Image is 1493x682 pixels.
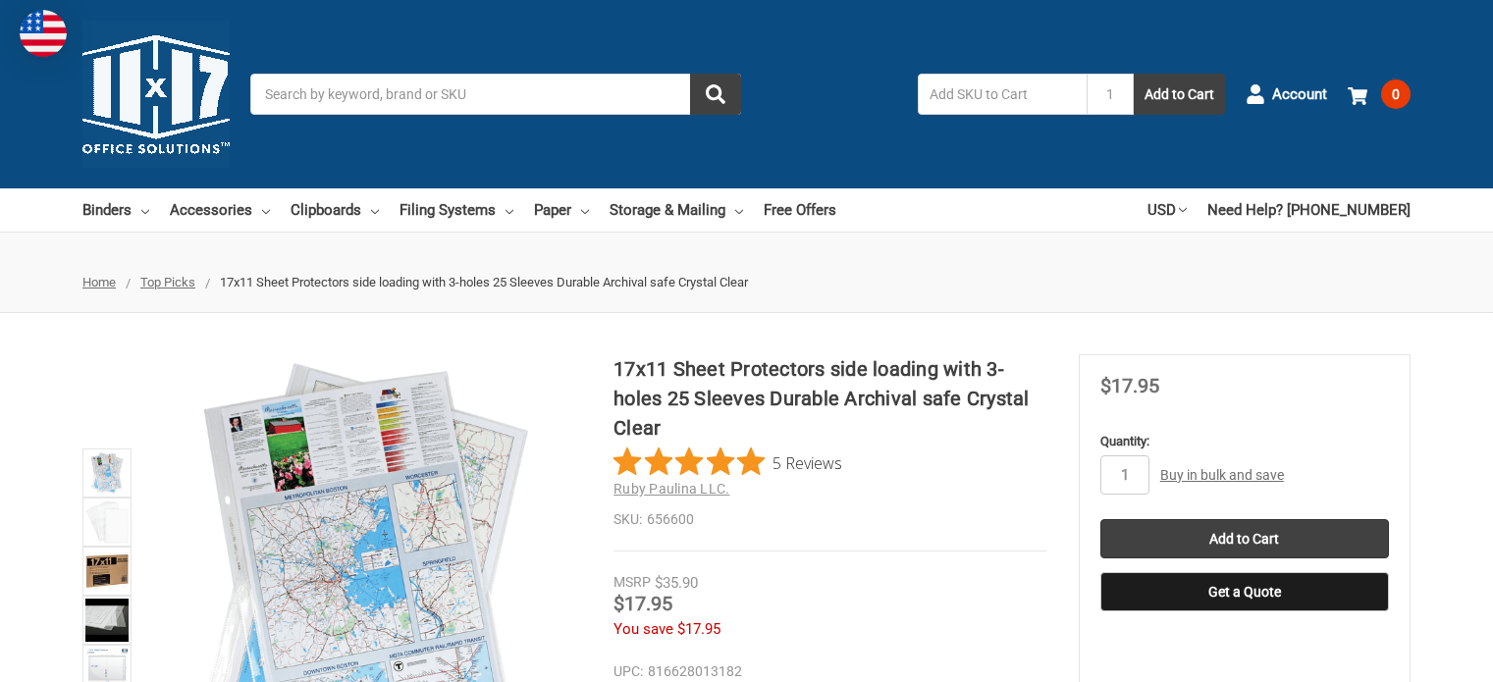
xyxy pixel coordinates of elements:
[1348,69,1411,120] a: 0
[773,447,842,477] span: 5 Reviews
[613,509,642,530] dt: SKU:
[677,620,720,638] span: $17.95
[1100,432,1389,451] label: Quantity:
[170,188,270,232] a: Accessories
[82,188,149,232] a: Binders
[655,574,698,592] span: $35.90
[85,500,129,544] img: 17x11 Sheet Protectors side loading with 3-holes 25 Sleeves Durable Archival safe Crystal Clear
[613,661,643,682] dt: UPC:
[85,599,129,642] img: 17x11 Sheet Protectors side loading with 3-holes 25 Sleeves Durable Archival safe Crystal Clear
[1272,83,1327,106] span: Account
[613,481,729,497] a: Ruby Paulina LLC.
[613,509,1046,530] dd: 656600
[291,188,379,232] a: Clipboards
[1100,374,1159,397] span: $17.95
[1147,188,1187,232] a: USD
[250,74,741,115] input: Search by keyword, brand or SKU
[1100,519,1389,558] input: Add to Cart
[613,620,673,638] span: You save
[1134,74,1225,115] button: Add to Cart
[85,550,129,593] img: 17x11 Sheet Protector Poly with holes on 11" side 656600
[613,592,672,615] span: $17.95
[613,661,1038,682] dd: 816628013182
[613,447,842,477] button: Rated 5 out of 5 stars from 5 reviews. Jump to reviews.
[85,451,129,495] img: Ruby Paulina 17x11 Sheet Protectors side loading with 3-holes 25 Sleeves Durable Archival safe Cr...
[400,188,513,232] a: Filing Systems
[82,21,230,168] img: 11x17.com
[918,74,1087,115] input: Add SKU to Cart
[1100,572,1389,611] button: Get a Quote
[220,275,748,289] span: 17x11 Sheet Protectors side loading with 3-holes 25 Sleeves Durable Archival safe Crystal Clear
[1160,467,1284,483] a: Buy in bulk and save
[20,10,67,57] img: duty and tax information for United States
[82,275,116,289] a: Home
[140,275,195,289] a: Top Picks
[613,354,1046,443] h1: 17x11 Sheet Protectors side loading with 3-holes 25 Sleeves Durable Archival safe Crystal Clear
[613,572,651,593] div: MSRP
[1381,79,1411,109] span: 0
[1207,188,1411,232] a: Need Help? [PHONE_NUMBER]
[1246,69,1327,120] a: Account
[534,188,589,232] a: Paper
[610,188,743,232] a: Storage & Mailing
[764,188,836,232] a: Free Offers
